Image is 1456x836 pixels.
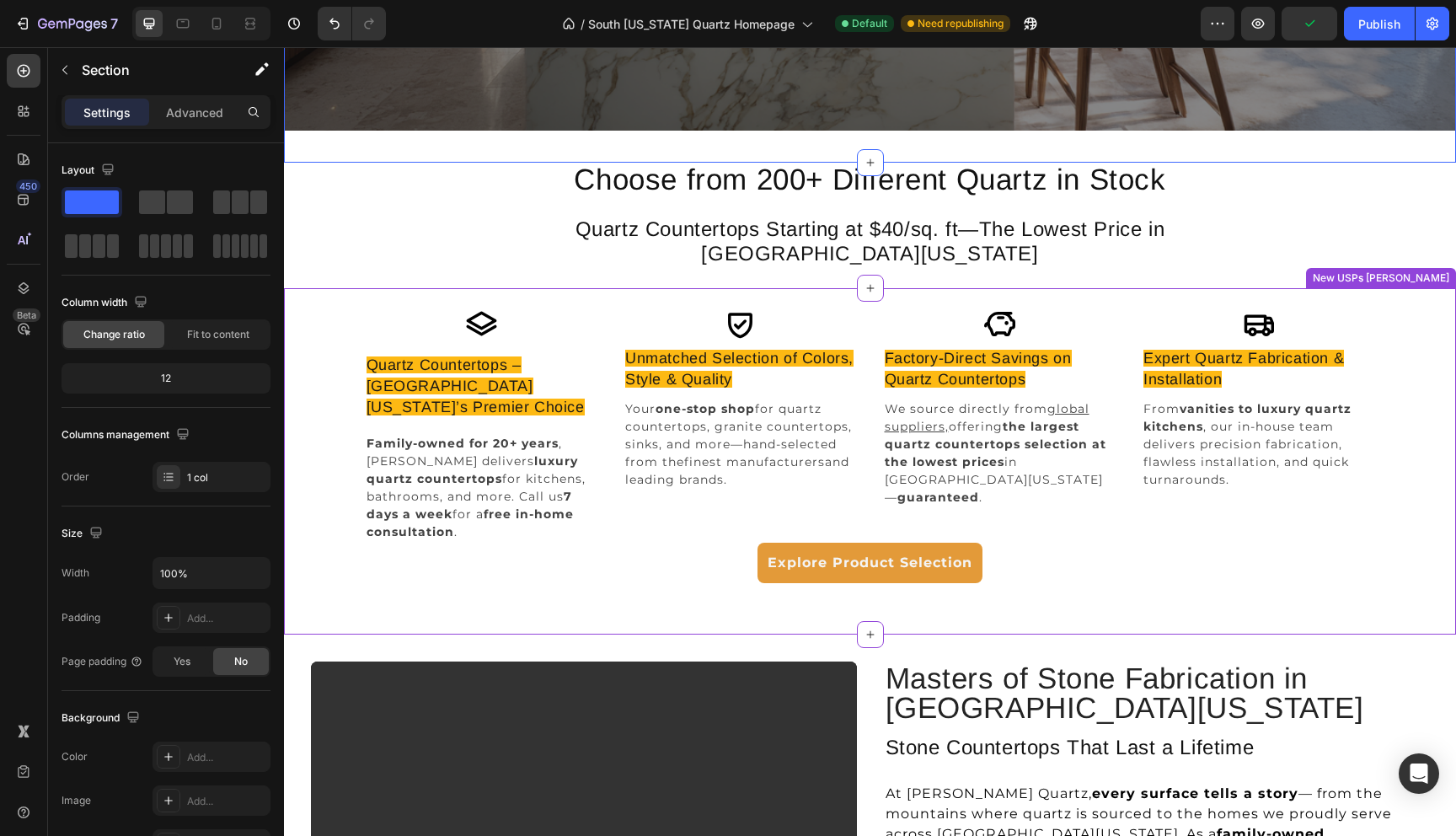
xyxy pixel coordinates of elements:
p: Advanced [166,104,223,121]
span: Change ratio [83,327,145,342]
div: Image [62,793,91,808]
p: We source directly from offering in [GEOGRAPHIC_DATA][US_STATE]— . [601,353,832,459]
div: Order [62,469,89,485]
strong: one-stop shop [372,354,471,369]
strong: guaranteed [613,442,695,458]
div: Column width [62,292,151,314]
button: 7 [7,7,126,40]
p: Section [82,60,220,80]
div: Add... [187,750,266,765]
button: Publish [1344,7,1415,40]
div: Width [62,565,89,581]
div: Undo/Redo [318,7,386,40]
div: Open Intercom Messenger [1399,753,1439,794]
div: Add... [187,794,266,809]
h2: Masters of Stone Fabrication in [GEOGRAPHIC_DATA][US_STATE] [600,614,1146,677]
span: No [234,654,248,669]
strong: every surface tells a story [808,738,1014,754]
div: Columns management [62,424,193,447]
span: South [US_STATE] Quartz Homepage [588,15,795,33]
div: Background [62,707,143,730]
div: Publish [1358,15,1400,33]
a: Explore Product Selection [474,496,699,536]
div: Padding [62,610,100,625]
a: finest manufacturers [400,407,541,422]
span: Yes [174,654,190,669]
span: Expert Quartz Fabrication & Installation [859,303,1060,340]
span: Need republishing [918,16,1004,31]
strong: the largest quartz countertops selection at the lowest prices [601,372,822,422]
p: From , our in-house team delivers precision fabrication, flawless installation, and quick turnaro... [859,353,1090,442]
div: 1 col [187,470,266,485]
input: Auto [153,558,270,588]
span: Fit to content [187,327,249,342]
strong: Explore Product Selection [484,507,688,523]
h3: Stone Countertops That Last a Lifetime [600,687,1146,715]
p: Settings [83,104,131,121]
div: 12 [65,367,267,390]
div: Page padding [62,654,143,669]
span: Default [852,16,887,31]
p: Your for quartz countertops, granite countertops, sinks, and more—hand-selected from the and lead... [341,353,572,442]
strong: vanities to luxury quartz kitchens [859,354,1068,387]
div: Beta [13,308,40,322]
div: New USPs [PERSON_NAME] [1025,223,1169,238]
div: Size [62,522,106,545]
span: / [581,15,585,33]
div: Add... [187,611,266,626]
div: 450 [16,180,40,193]
span: Factory-Direct Savings on Quartz Countertops [601,303,788,340]
div: Layout [62,159,118,182]
p: 7 [110,13,118,34]
div: Color [62,749,88,764]
span: Unmatched Selection of Colors, Style & Quality [341,303,570,340]
iframe: Design area [284,47,1456,836]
